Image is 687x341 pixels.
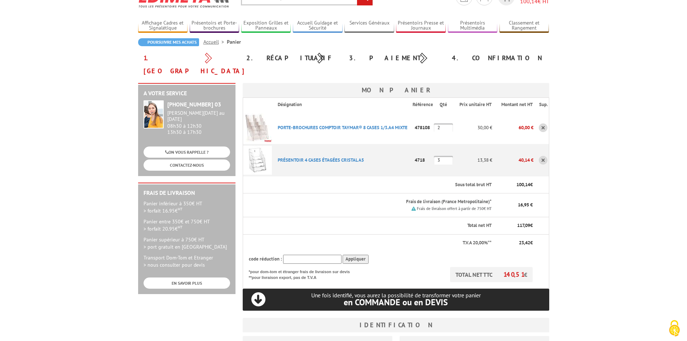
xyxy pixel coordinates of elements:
sup: HT [178,224,182,229]
a: Présentoirs Multimédia [448,20,498,32]
p: Transport Dom-Tom et Etranger [144,254,230,268]
p: Frais de livraison (France Metropolitaine)* [278,198,492,205]
p: Panier inférieur à 350€ HT [144,200,230,214]
input: Appliquer [343,255,369,264]
p: *pour dom-tom et étranger frais de livraison sur devis **pour livraison export, pas de T.V.A [249,267,357,280]
h2: A votre service [144,90,230,97]
th: Sous total brut HT [272,176,492,193]
span: 100,14 [516,182,530,188]
h2: Frais de Livraison [144,190,230,196]
p: Montant net HT [498,101,533,108]
p: 40,14 € [492,154,533,166]
span: 23,42 [519,240,530,246]
div: 3. Paiement [344,52,446,65]
th: Sup. [533,98,549,112]
p: Une fois identifié, vous aurez la possibilité de transformer votre panier [243,292,549,307]
a: Poursuivre mes achats [138,38,199,46]
sup: HT [178,206,182,211]
span: 140,51 [503,270,524,279]
small: Frais de livraison offert à partir de 750€ HT [417,206,492,211]
p: Panier supérieur à 750€ HT [144,236,230,250]
button: Cookies (fenêtre modale) [662,316,687,341]
a: EN SAVOIR PLUS [144,277,230,289]
strong: [PHONE_NUMBER] 03 [167,101,221,108]
img: Cookies (fenêtre modale) [665,319,683,337]
a: PORTE-BROCHURES COMPTOIR TAYMAR® 8 CASES 1/3.A4 MIXTE [278,124,408,131]
p: 478108 [413,121,434,134]
p: 30,00 € [453,121,492,134]
th: Qté [434,98,453,112]
h3: Mon panier [243,83,549,97]
a: PRéSENTOIR 4 CASES éTAGéES CRISTAL A5 [278,157,364,163]
h3: Identification [243,318,549,332]
p: € [498,222,533,229]
p: Référence [413,101,433,108]
p: € [498,240,533,246]
div: 2. Récapitulatif [241,52,344,65]
span: en COMMANDE ou en DEVIS [344,297,448,308]
li: Panier [227,38,241,45]
p: € [498,182,533,188]
span: > forfait 16.95€ [144,207,182,214]
span: 16,95 € [518,202,533,208]
div: [PERSON_NAME][DATE] au [DATE] [167,110,230,122]
div: 1. [GEOGRAPHIC_DATA] [138,52,241,78]
a: Présentoirs et Porte-brochures [190,20,239,32]
p: Panier entre 350€ et 750€ HT [144,218,230,232]
p: 13,38 € [453,154,492,166]
a: Présentoirs Presse et Journaux [396,20,446,32]
img: PRéSENTOIR 4 CASES éTAGéES CRISTAL A5 [243,146,272,175]
span: 117,09 [517,222,530,228]
a: Exposition Grilles et Panneaux [241,20,291,32]
img: widget-service.jpg [144,100,164,128]
p: 4718 [413,154,434,166]
span: > forfait 20.95€ [144,226,182,232]
a: CONTACTEZ-NOUS [144,159,230,171]
p: Prix unitaire HT [459,101,492,108]
a: Accueil Guidage et Sécurité [293,20,343,32]
a: Services Généraux [344,20,394,32]
span: > nous consulter pour devis [144,262,205,268]
a: Accueil [203,39,227,45]
p: 60,00 € [492,121,533,134]
img: PORTE-BROCHURES COMPTOIR TAYMAR® 8 CASES 1/3.A4 MIXTE [243,113,272,142]
div: 4. Confirmation [446,52,549,65]
p: T.V.A 20,00%** [249,240,492,246]
th: Désignation [272,98,413,112]
img: picto.png [411,206,416,211]
p: Total net HT [249,222,492,229]
p: TOTAL NET TTC € [450,267,533,282]
div: 08h30 à 12h30 13h30 à 17h30 [167,110,230,135]
span: code réduction : [249,256,282,262]
a: ON VOUS RAPPELLE ? [144,147,230,158]
span: > port gratuit en [GEOGRAPHIC_DATA] [144,244,227,250]
a: Affichage Cadres et Signalétique [138,20,188,32]
a: Classement et Rangement [499,20,549,32]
